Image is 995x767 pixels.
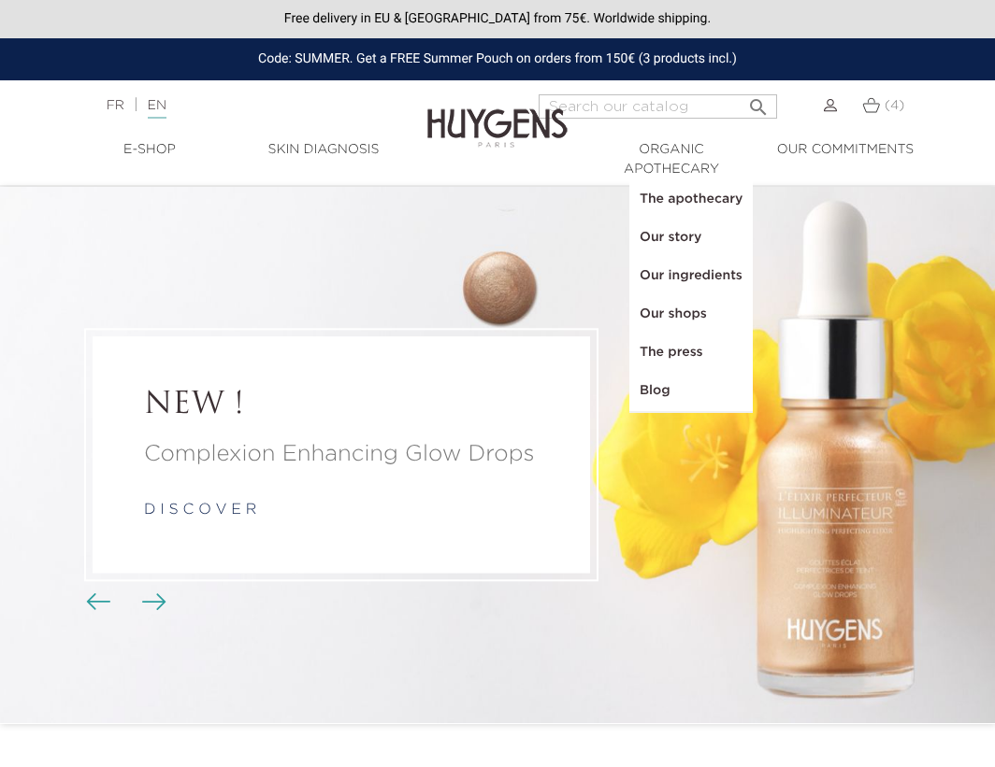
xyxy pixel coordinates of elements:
[427,78,568,150] img: Huygens
[97,94,401,117] div: |
[630,219,752,257] a: Our story
[584,140,758,179] a: Organic Apothecary
[630,257,752,295] a: Our ingredients
[148,99,166,119] a: EN
[63,140,237,160] a: E-Shop
[144,438,539,472] a: Complexion Enhancing Glow Drops
[237,140,411,160] a: Skin Diagnosis
[539,94,777,119] input: Search
[630,334,752,372] a: The press
[630,180,752,219] a: The apothecary
[747,91,770,113] i: 
[144,504,256,518] a: d i s c o v e r
[630,295,752,334] a: Our shops
[144,389,539,424] a: NEW !
[885,99,904,112] span: (4)
[94,589,154,617] div: Carousel buttons
[862,98,904,113] a: (4)
[107,99,124,112] a: FR
[758,140,932,160] a: Our commitments
[630,372,752,410] a: Blog
[742,89,775,114] button: 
